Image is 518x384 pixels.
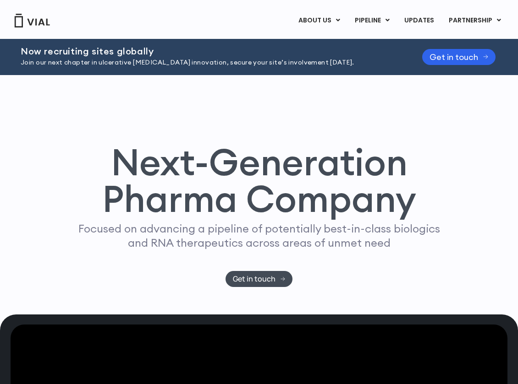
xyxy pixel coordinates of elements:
a: ABOUT USMenu Toggle [291,13,347,28]
p: Join our next chapter in ulcerative [MEDICAL_DATA] innovation, secure your site’s involvement [DA... [21,58,399,68]
h1: Next-Generation Pharma Company [61,144,457,217]
a: UPDATES [397,13,441,28]
a: Get in touch [422,49,496,65]
h2: Now recruiting sites globally [21,46,399,56]
span: Get in touch [233,276,276,282]
a: Get in touch [226,271,293,287]
a: PARTNERSHIPMenu Toggle [441,13,508,28]
img: Vial Logo [14,14,50,27]
span: Get in touch [430,54,478,60]
p: Focused on advancing a pipeline of potentially best-in-class biologics and RNA therapeutics acros... [74,222,444,250]
a: PIPELINEMenu Toggle [347,13,397,28]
